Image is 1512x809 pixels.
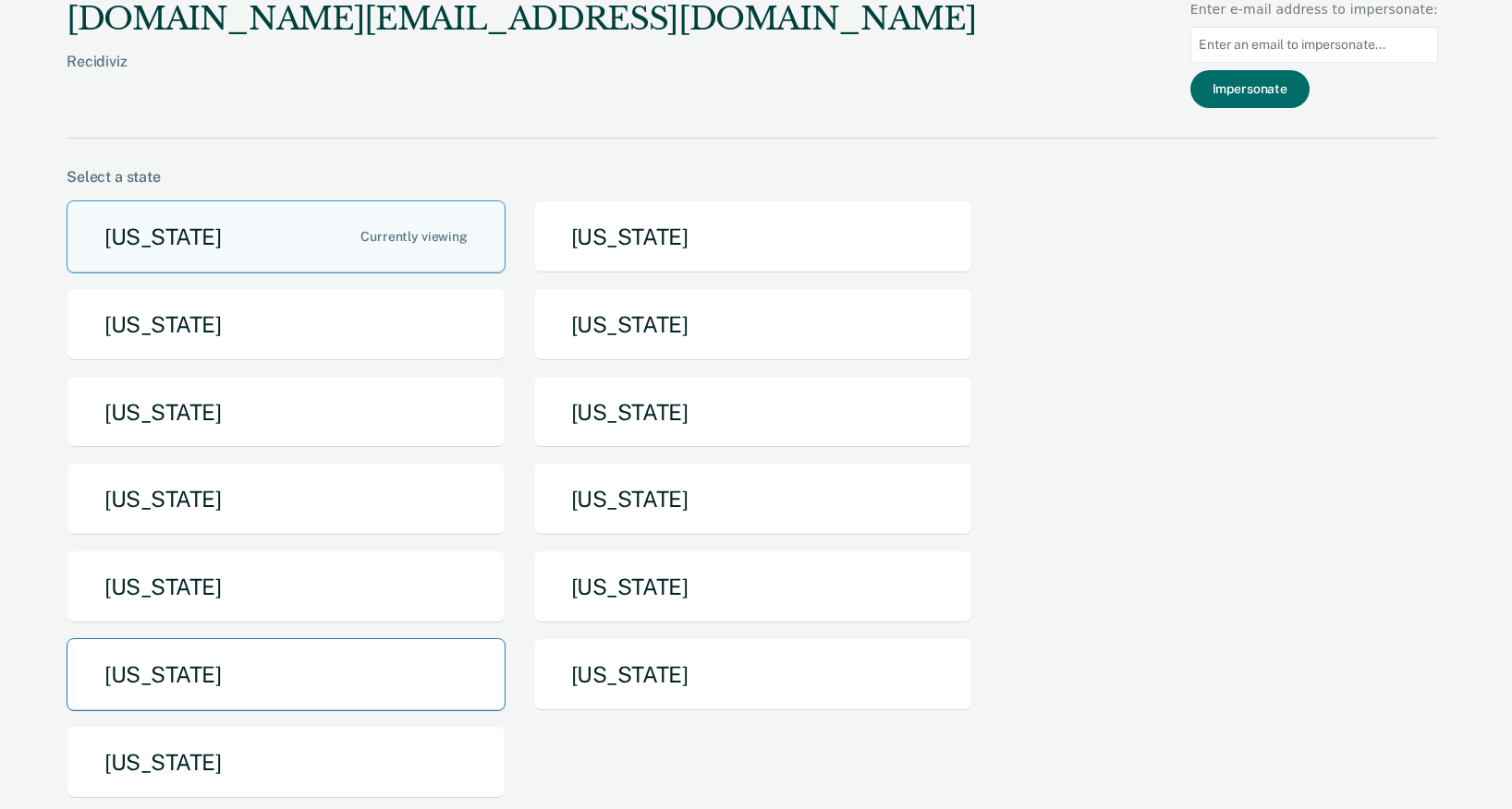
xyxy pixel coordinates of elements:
[67,168,1438,186] div: Select a state
[1190,27,1438,63] input: Enter an email to impersonate...
[67,200,506,273] button: [US_STATE]
[67,53,976,100] div: Recidiviz
[67,550,506,623] button: [US_STATE]
[533,376,972,449] button: [US_STATE]
[533,288,972,361] button: [US_STATE]
[533,638,972,711] button: [US_STATE]
[67,638,506,711] button: [US_STATE]
[1190,70,1310,108] button: Impersonate
[67,376,506,449] button: [US_STATE]
[67,288,506,361] button: [US_STATE]
[67,726,506,799] button: [US_STATE]
[533,200,972,273] button: [US_STATE]
[67,463,506,536] button: [US_STATE]
[533,550,972,623] button: [US_STATE]
[533,463,972,536] button: [US_STATE]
